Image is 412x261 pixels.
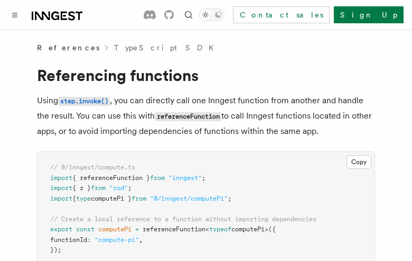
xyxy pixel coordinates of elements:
[72,195,76,202] span: {
[50,164,135,171] span: // @/inngest/compute.ts
[347,155,371,169] button: Copy
[50,226,72,233] span: export
[50,195,72,202] span: import
[8,8,21,21] button: Toggle navigation
[72,184,91,192] span: { z }
[139,236,143,244] span: ,
[228,195,231,202] span: ;
[168,174,202,182] span: "inngest"
[72,174,150,182] span: { referenceFunction }
[95,236,139,244] span: "compute-pi"
[50,184,72,192] span: import
[334,6,404,23] a: Sign Up
[135,226,139,233] span: =
[150,195,228,202] span: "@/inngest/computePi"
[202,174,205,182] span: ;
[98,226,132,233] span: computePi
[37,93,375,139] p: Using , you can directly call one Inngest function from another and handle the result. You can us...
[50,236,87,244] span: functionId
[58,95,110,105] a: step.invoke()
[155,112,221,121] code: referenceFunction
[209,226,231,233] span: typeof
[205,226,209,233] span: <
[37,42,99,53] span: References
[109,184,128,192] span: "zod"
[114,42,220,53] a: TypeScript SDK
[37,66,375,85] h1: Referencing functions
[132,195,146,202] span: from
[76,195,91,202] span: type
[87,236,91,244] span: :
[128,184,132,192] span: ;
[76,226,95,233] span: const
[91,184,106,192] span: from
[50,215,316,223] span: // Create a local reference to a function without importing dependencies
[231,226,276,233] span: computePi>({
[58,97,110,106] code: step.invoke()
[50,246,61,254] span: });
[182,8,195,21] button: Find something...
[50,174,72,182] span: import
[199,8,224,21] button: Toggle dark mode
[143,226,205,233] span: referenceFunction
[233,6,330,23] a: Contact sales
[91,195,132,202] span: computePi }
[150,174,165,182] span: from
